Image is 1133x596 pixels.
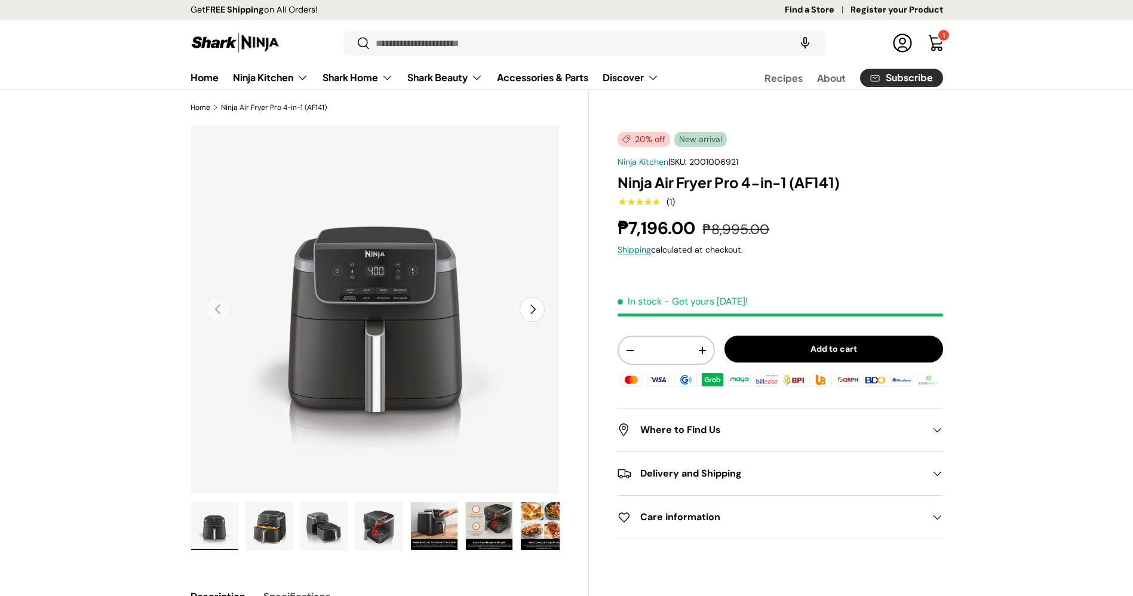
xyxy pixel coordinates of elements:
img: billease [754,371,780,389]
strong: FREE Shipping [205,4,264,15]
a: Home [191,66,219,89]
a: Ninja Air Fryer Pro 4-in-1 (AF141) [221,104,327,111]
summary: Where to Find Us [618,408,942,451]
img: maya [726,371,753,389]
img: master [618,371,644,389]
span: Subscribe [886,73,933,82]
a: About [817,66,846,90]
span: ★★★★★ [618,196,660,208]
button: Add to cart [724,336,943,362]
img: Ninja Air Fryer Pro 4-in-1 (AF141) [521,502,567,550]
nav: Primary [191,66,659,90]
summary: Shark Home [315,66,400,90]
summary: Discover [595,66,666,90]
span: In stock [618,295,662,308]
summary: Shark Beauty [400,66,490,90]
summary: Delivery and Shipping [618,452,942,495]
div: calculated at checkout. [618,244,942,256]
img: Ninja Air Fryer Pro 4-in-1 (AF141) [246,502,293,550]
span: 2001006921 [689,156,738,167]
h2: Where to Find Us [618,423,923,437]
a: Shark Beauty [407,66,483,90]
img: Shark Ninja Philippines [191,31,280,54]
span: 1 [942,31,945,39]
div: (1) [667,198,675,207]
media-gallery: Gallery Viewer [191,125,560,554]
strong: ₱7,196.00 [618,217,698,239]
a: Shipping [618,244,651,255]
span: 20% off [618,132,670,147]
div: 5.0 out of 5.0 stars [618,196,660,207]
img: ubp [807,371,834,389]
speech-search-button: Search by voice [786,30,824,56]
nav: Breadcrumbs [191,102,589,113]
img: bdo [862,371,888,389]
h2: Delivery and Shipping [618,466,923,481]
a: Shark Home [323,66,393,90]
a: Recipes [764,66,803,90]
a: Ninja Kitchen [618,156,668,167]
img: Ninja Air Fryer Pro 4-in-1 (AF141) [356,502,403,550]
span: SKU: [670,156,687,167]
img: metrobank [889,371,915,389]
img: Ninja Air Fryer Pro 4-in-1 (AF141) [466,502,512,550]
h1: Ninja Air Fryer Pro 4-in-1 (AF141) [618,173,942,192]
nav: Secondary [736,66,943,90]
img: qrph [834,371,861,389]
p: - Get yours [DATE]! [664,295,748,308]
img: bpi [781,371,807,389]
img: https://sharkninja.com.ph/products/ninja-air-fryer-pro-4-in-1-af141 [191,502,238,550]
h2: Care information [618,510,923,524]
a: Subscribe [860,69,943,87]
s: ₱8,995.00 [702,220,769,238]
span: | [668,156,738,167]
a: Accessories & Parts [497,66,588,89]
summary: Care information [618,496,942,539]
img: grabpay [699,371,726,389]
a: Discover [603,66,659,90]
a: Home [191,104,210,111]
img: Ninja Air Fryer Pro 4-in-1 (AF141) [301,502,348,550]
img: visa [645,371,671,389]
img: landbank [916,371,942,389]
img: gcash [673,371,699,389]
a: Ninja Kitchen [233,66,308,90]
img: Ninja Air Fryer Pro 4-in-1 (AF141) [411,502,458,550]
a: Register your Product [850,4,943,17]
p: Get on All Orders! [191,4,318,17]
span: New arrival [674,132,727,147]
summary: Ninja Kitchen [226,66,315,90]
a: Find a Store [785,4,850,17]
